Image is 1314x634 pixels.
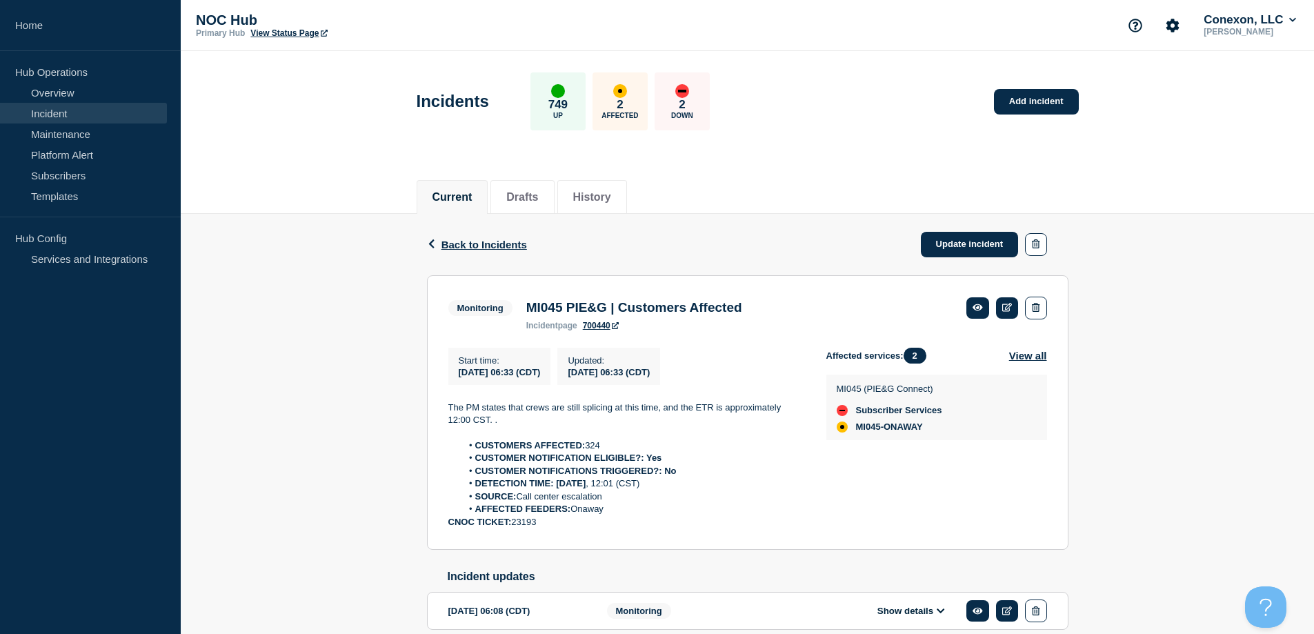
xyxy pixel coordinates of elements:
[856,422,923,433] span: MI045-ONAWAY
[1121,11,1150,40] button: Support
[601,112,638,119] p: Affected
[837,422,848,433] div: affected
[679,98,685,112] p: 2
[1201,13,1299,27] button: Conexon, LLC
[837,405,848,416] div: down
[196,28,245,38] p: Primary Hub
[417,92,489,111] h1: Incidents
[475,453,662,463] strong: CUSTOMER NOTIFICATION ELIGIBLE?: Yes
[461,439,804,452] li: 324
[459,355,541,366] p: Start time :
[1201,27,1299,37] p: [PERSON_NAME]
[448,402,804,427] p: The PM states that crews are still splicing at this time, and the ETR is approximately 12:00 CST. .
[475,440,586,450] strong: CUSTOMERS AFFECTED:
[475,504,571,514] strong: AFFECTED FEEDERS:
[432,191,472,204] button: Current
[553,112,563,119] p: Up
[526,321,558,330] span: incident
[671,112,693,119] p: Down
[551,84,565,98] div: up
[475,491,517,502] strong: SOURCE:
[837,384,942,394] p: MI045 (PIE&G Connect)
[856,405,942,416] span: Subscriber Services
[904,348,926,364] span: 2
[613,84,627,98] div: affected
[568,366,650,377] div: [DATE] 06:33 (CDT)
[461,491,804,503] li: Call center escalation
[461,477,804,490] li: , 12:01 (CST)
[441,239,527,250] span: Back to Incidents
[250,28,327,38] a: View Status Page
[607,603,671,619] span: Monitoring
[675,84,689,98] div: down
[461,503,804,515] li: Onaway
[459,367,541,377] span: [DATE] 06:33 (CDT)
[526,300,742,315] h3: MI045 PIE&G | Customers Affected
[873,605,949,617] button: Show details
[448,571,1068,583] h2: Incident updates
[921,232,1019,257] a: Update incident
[1009,348,1047,364] button: View all
[196,12,472,28] p: NOC Hub
[506,191,538,204] button: Drafts
[448,300,512,316] span: Monitoring
[448,600,586,622] div: [DATE] 06:08 (CDT)
[448,517,512,527] strong: CNOC TICKET:
[475,478,586,488] strong: DETECTION TIME: [DATE]
[617,98,623,112] p: 2
[583,321,619,330] a: 700440
[448,516,804,528] p: 23193
[1158,11,1187,40] button: Account settings
[826,348,933,364] span: Affected services:
[573,191,611,204] button: History
[994,89,1079,115] a: Add incident
[427,239,527,250] button: Back to Incidents
[1245,586,1286,628] iframe: Help Scout Beacon - Open
[548,98,568,112] p: 749
[475,466,677,476] strong: CUSTOMER NOTIFICATIONS TRIGGERED?: No
[568,355,650,366] p: Updated :
[526,321,577,330] p: page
